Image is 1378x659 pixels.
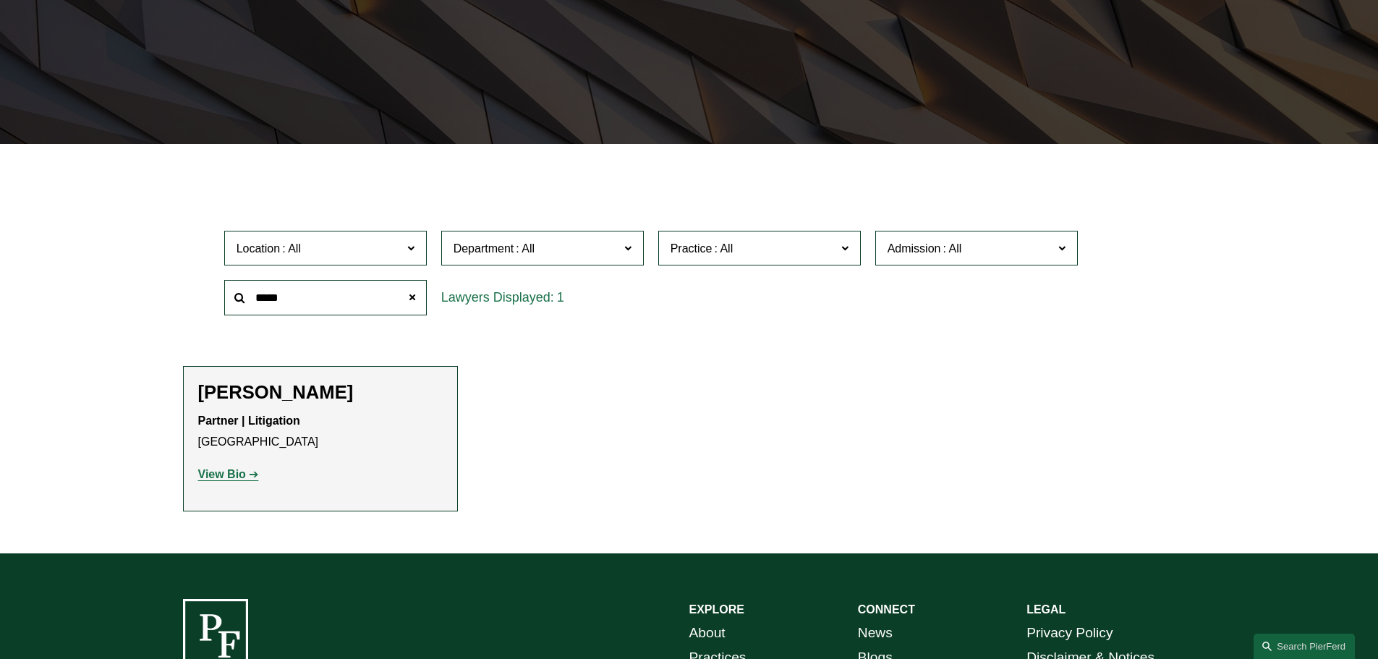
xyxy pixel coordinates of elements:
a: About [689,621,726,646]
strong: View Bio [198,468,246,480]
strong: LEGAL [1026,603,1066,616]
a: News [858,621,893,646]
a: Search this site [1254,634,1355,659]
span: Location [237,242,281,255]
span: Admission [888,242,941,255]
strong: Partner | Litigation [198,414,300,427]
strong: EXPLORE [689,603,744,616]
h2: [PERSON_NAME] [198,381,443,404]
span: 1 [557,290,564,305]
strong: CONNECT [858,603,915,616]
a: View Bio [198,468,259,480]
p: [GEOGRAPHIC_DATA] [198,411,443,453]
a: Privacy Policy [1026,621,1113,646]
span: Department [454,242,514,255]
span: Practice [671,242,713,255]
